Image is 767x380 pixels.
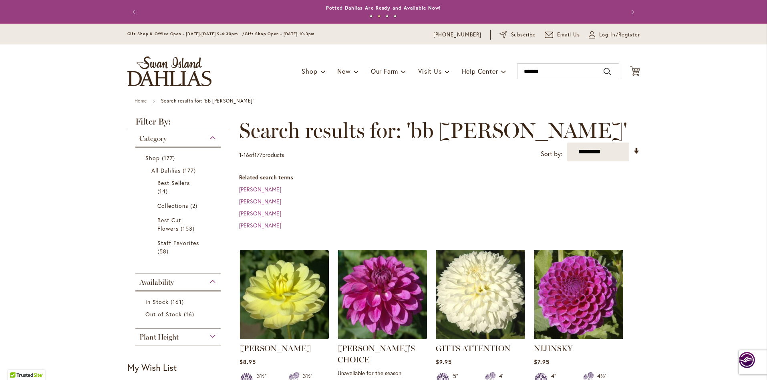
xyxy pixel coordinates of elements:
span: Visit Us [418,67,441,75]
span: Category [139,134,167,143]
span: 177 [254,151,262,159]
span: Search results for: 'bb [PERSON_NAME]' [239,119,627,143]
span: Gift Shop Open - [DATE] 10-3pm [245,31,314,36]
span: 161 [171,298,186,306]
span: Our Farm [371,67,398,75]
button: 2 of 4 [378,15,380,18]
span: 177 [162,154,177,162]
button: 3 of 4 [386,15,389,18]
span: Shop [145,154,160,162]
span: In Stock [145,298,169,306]
span: Best Sellers [157,179,190,187]
span: Plant Height [139,333,179,342]
dt: Related search terms [239,173,640,181]
a: Home [135,98,147,104]
a: [PERSON_NAME]'S CHOICE [338,344,415,364]
a: PEGGY JEAN [240,333,329,341]
span: 153 [181,224,197,233]
span: Out of Stock [145,310,182,318]
a: [PERSON_NAME] [239,185,281,193]
span: Staff Favorites [157,239,199,247]
span: Log In/Register [599,31,640,39]
span: 2 [190,201,199,210]
a: [PERSON_NAME] [239,209,281,217]
a: All Dahlias [151,166,207,175]
button: 1 of 4 [370,15,372,18]
span: 16 [184,310,196,318]
span: $8.95 [240,358,256,366]
a: TED'S CHOICE [338,333,427,341]
a: Log In/Register [589,31,640,39]
p: - of products [239,149,284,161]
span: Help Center [462,67,498,75]
a: Out of Stock 16 [145,310,213,318]
p: Unavailable for the season [338,369,427,377]
span: 16 [244,151,249,159]
span: New [337,67,350,75]
a: GITTS ATTENTION [436,333,525,341]
iframe: Launch Accessibility Center [6,352,28,374]
a: NIJINSKY [534,344,573,353]
a: Subscribe [499,31,536,39]
a: [PERSON_NAME] [240,344,311,353]
span: Subscribe [511,31,536,39]
strong: Search results for: 'bb [PERSON_NAME]' [161,98,254,104]
a: GITTS ATTENTION [436,344,511,353]
a: [PHONE_NUMBER] [433,31,482,39]
span: Shop [302,67,317,75]
span: 58 [157,247,171,255]
span: Gift Shop & Office Open - [DATE]-[DATE] 9-4:30pm / [127,31,245,36]
a: Potted Dahlias Are Ready and Available Now! [326,5,441,11]
span: 14 [157,187,170,195]
span: 177 [183,166,198,175]
a: Shop [145,154,213,162]
a: Best Sellers [157,179,201,195]
label: Sort by: [541,147,562,161]
strong: My Wish List [127,362,177,373]
img: PEGGY JEAN [240,250,329,339]
a: store logo [127,56,211,86]
a: NIJINSKY [534,333,623,341]
span: $9.95 [436,358,452,366]
span: $7.95 [534,358,550,366]
button: Previous [127,4,143,20]
span: Availability [139,278,174,287]
button: 4 of 4 [394,15,397,18]
button: Next [624,4,640,20]
a: [PERSON_NAME] [239,197,281,205]
strong: Filter By: [127,117,229,130]
span: Email Us [557,31,580,39]
img: TED'S CHOICE [338,250,427,339]
span: All Dahlias [151,167,181,174]
a: Email Us [545,31,580,39]
span: Collections [157,202,189,209]
span: 1 [239,151,242,159]
a: Best Cut Flowers [157,216,201,233]
span: Best Cut Flowers [157,216,181,232]
a: In Stock 161 [145,298,213,306]
a: Collections [157,201,201,210]
img: GITTS ATTENTION [436,250,525,339]
img: NIJINSKY [534,250,623,339]
a: Staff Favorites [157,239,201,255]
a: [PERSON_NAME] [239,221,281,229]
